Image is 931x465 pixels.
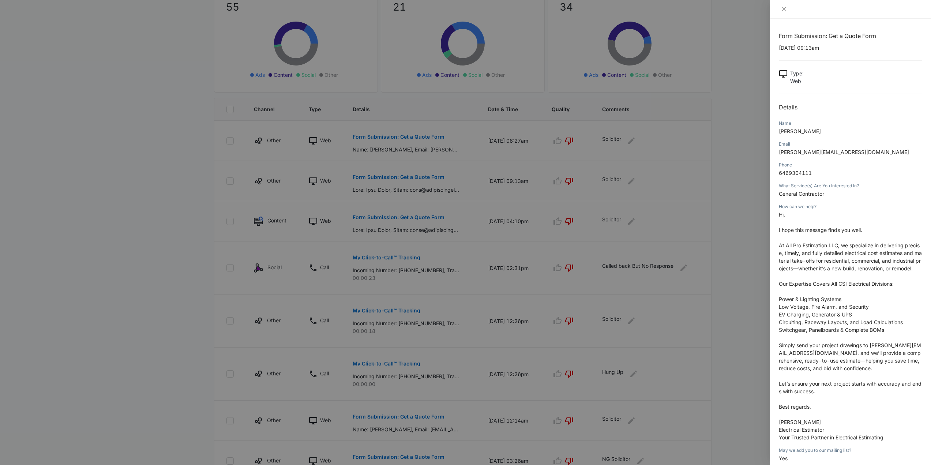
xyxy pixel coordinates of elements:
[779,327,884,333] span: Switchgear, Panelboards & Complete BOMs
[779,427,824,433] span: Electrical Estimator
[790,70,804,77] p: Type :
[779,211,785,218] span: Hi,
[779,311,852,318] span: EV Charging, Generator & UPS
[779,128,821,134] span: [PERSON_NAME]
[779,227,862,233] span: I hope this message finds you well.
[779,242,922,271] span: At All Pro Estimation LLC, we specialize in delivering precise, timely, and fully detailed electr...
[779,170,812,176] span: 6469304111
[779,31,922,40] h1: Form Submission: Get a Quote Form
[779,103,922,112] h2: Details
[779,455,788,461] span: Yes
[779,281,894,287] span: Our Expertise Covers All CSI Electrical Divisions:
[779,203,922,210] div: How can we help?
[779,380,921,394] span: Let’s ensure your next project starts with accuracy and ends with success.
[779,183,922,189] div: What Service(s) Are You Interested In?
[779,6,789,12] button: Close
[781,6,787,12] span: close
[779,342,921,371] span: Simply send your project drawings to [PERSON_NAME][EMAIL_ADDRESS][DOMAIN_NAME], and we’ll provide...
[779,44,922,52] p: [DATE] 09:13am
[779,120,922,127] div: Name
[779,419,821,425] span: [PERSON_NAME]
[790,77,804,85] p: Web
[779,162,922,168] div: Phone
[779,319,903,325] span: Circuiting, Raceway Layouts, and Load Calculations
[779,191,824,197] span: General Contractor
[779,141,922,147] div: Email
[779,447,922,454] div: May we add you to our mailing list?
[779,404,811,410] span: Best regards,
[779,296,841,302] span: Power & Lighting Systems
[779,149,909,155] span: [PERSON_NAME][EMAIL_ADDRESS][DOMAIN_NAME]
[779,304,869,310] span: Low Voltage, Fire Alarm, and Security
[779,434,883,440] span: Your Trusted Partner in Electrical Estimating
